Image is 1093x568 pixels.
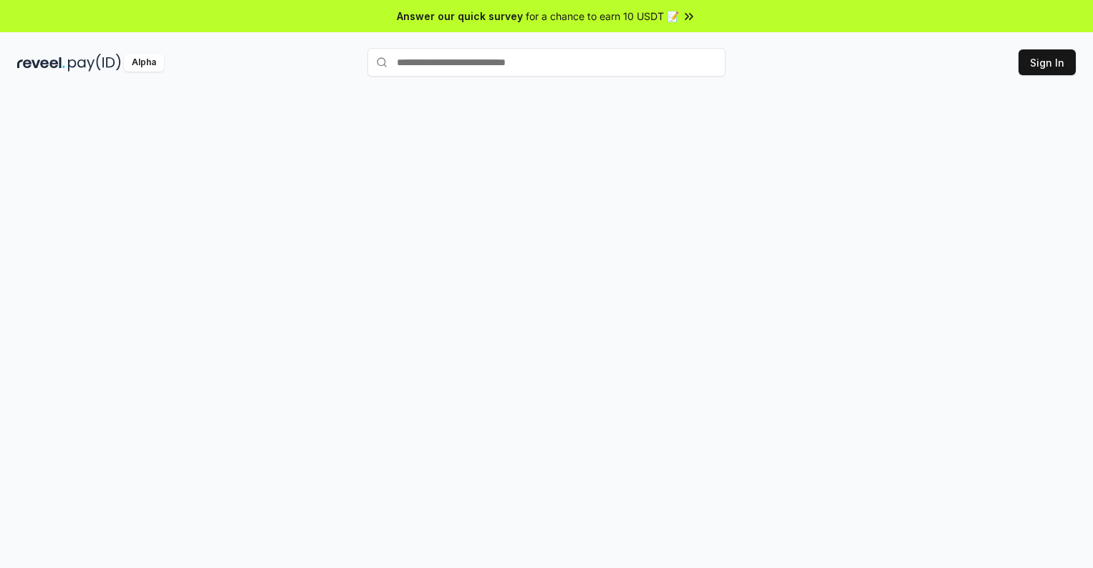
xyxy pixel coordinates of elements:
[397,9,523,24] span: Answer our quick survey
[526,9,679,24] span: for a chance to earn 10 USDT 📝
[68,54,121,72] img: pay_id
[124,54,164,72] div: Alpha
[17,54,65,72] img: reveel_dark
[1019,49,1076,75] button: Sign In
